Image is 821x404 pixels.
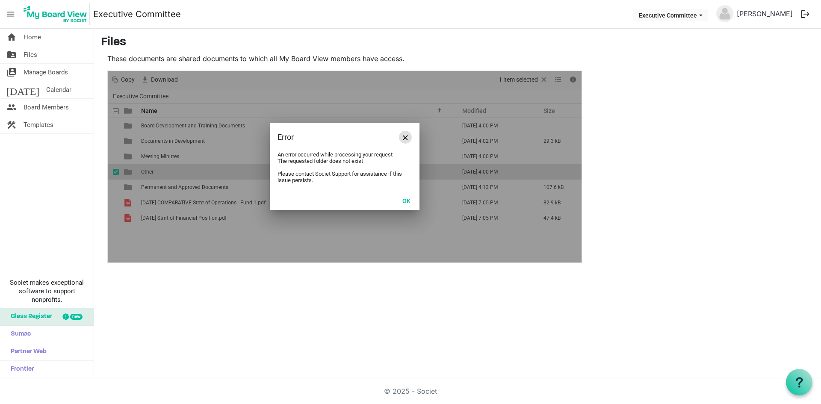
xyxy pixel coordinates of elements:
[6,326,31,343] span: Sumac
[796,5,814,23] button: logout
[6,81,39,98] span: [DATE]
[24,99,69,116] span: Board Members
[24,64,68,81] span: Manage Boards
[21,3,93,25] a: My Board View Logo
[278,131,385,144] div: Error
[278,151,412,183] div: An error occurred while processing your request The requested folder does not exist Please contac...
[6,29,17,46] span: home
[733,5,796,22] a: [PERSON_NAME]
[6,343,47,360] span: Partner Web
[107,53,582,64] p: These documents are shared documents to which all My Board View members have access.
[399,131,412,144] button: Close
[633,9,708,21] button: Executive Committee dropdownbutton
[6,308,52,325] span: Glass Register
[24,116,53,133] span: Templates
[6,361,34,378] span: Frontier
[46,81,71,98] span: Calendar
[3,6,19,22] span: menu
[24,46,37,63] span: Files
[4,278,90,304] span: Societ makes exceptional software to support nonprofits.
[70,314,83,320] div: new
[101,35,814,50] h3: Files
[6,116,17,133] span: construction
[93,6,181,23] a: Executive Committee
[384,387,437,395] a: © 2025 - Societ
[21,3,90,25] img: My Board View Logo
[6,46,17,63] span: folder_shared
[716,5,733,22] img: no-profile-picture.svg
[6,64,17,81] span: switch_account
[397,195,416,206] button: OK
[6,99,17,116] span: people
[24,29,41,46] span: Home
